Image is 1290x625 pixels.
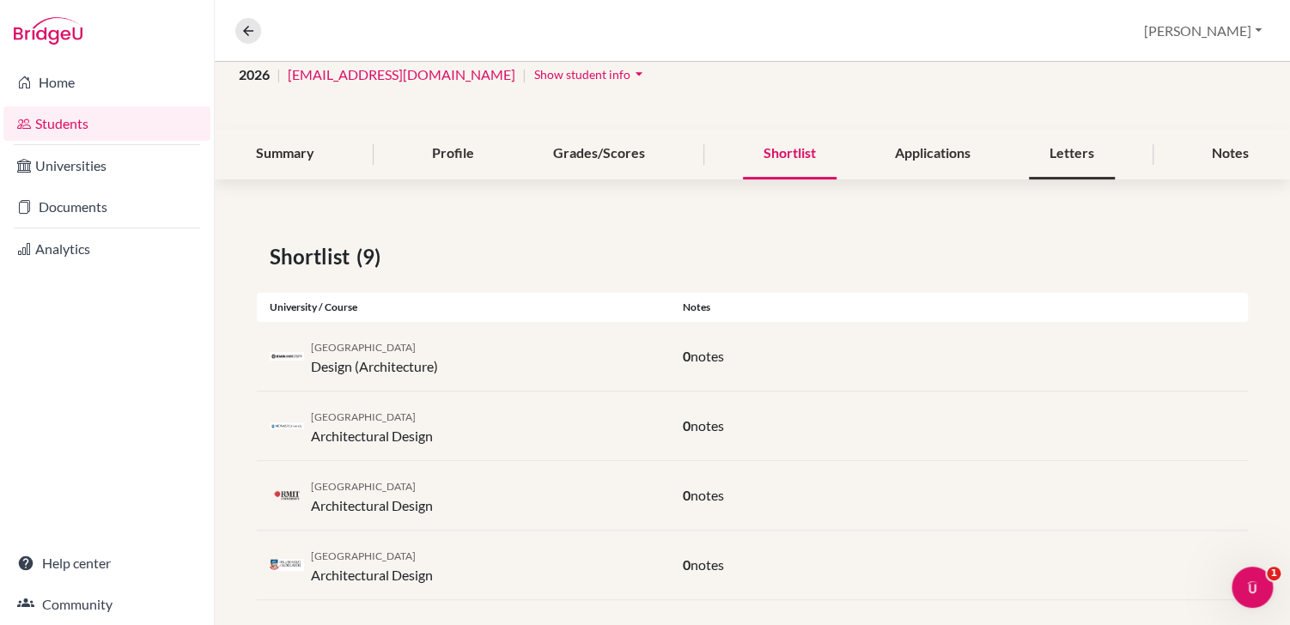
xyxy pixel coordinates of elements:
[1232,567,1273,608] iframe: Intercom live chat
[311,475,433,516] div: Architectural Design
[691,487,724,503] span: notes
[1267,567,1281,580] span: 1
[3,546,210,580] a: Help center
[532,129,666,179] div: Grades/Scores
[3,190,210,224] a: Documents
[14,17,82,45] img: Bridge-U
[270,482,304,508] img: au_rmi_sgd703tb.png
[311,544,433,586] div: Architectural Design
[311,336,438,377] div: Design (Architecture)
[874,129,991,179] div: Applications
[3,106,210,141] a: Students
[270,352,304,360] img: au_deak_sen28fpu.png
[691,417,724,434] span: notes
[311,410,416,423] span: [GEOGRAPHIC_DATA]
[277,64,281,85] span: |
[257,300,670,315] div: University / Course
[3,232,210,266] a: Analytics
[1136,15,1269,47] button: [PERSON_NAME]
[3,587,210,622] a: Community
[522,64,526,85] span: |
[235,129,335,179] div: Summary
[683,556,691,573] span: 0
[683,348,691,364] span: 0
[270,241,356,272] span: Shortlist
[670,300,1248,315] div: Notes
[239,64,270,85] span: 2026
[3,65,210,100] a: Home
[411,129,495,179] div: Profile
[743,129,837,179] div: Shortlist
[691,348,724,364] span: notes
[533,61,648,88] button: Show student infoarrow_drop_down
[1191,129,1269,179] div: Notes
[311,480,416,493] span: [GEOGRAPHIC_DATA]
[356,241,387,272] span: (9)
[630,65,648,82] i: arrow_drop_down
[683,417,691,434] span: 0
[311,405,433,446] div: Architectural Design
[683,487,691,503] span: 0
[288,64,515,85] a: [EMAIL_ADDRESS][DOMAIN_NAME]
[270,559,304,571] img: au_ade_iqg3nvvk.jpeg
[311,341,416,354] span: [GEOGRAPHIC_DATA]
[534,67,630,82] span: Show student info
[691,556,724,573] span: notes
[3,149,210,183] a: Universities
[311,549,416,562] span: [GEOGRAPHIC_DATA]
[1029,129,1115,179] div: Letters
[270,422,304,429] img: au_mona_ym2ob9o7.png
